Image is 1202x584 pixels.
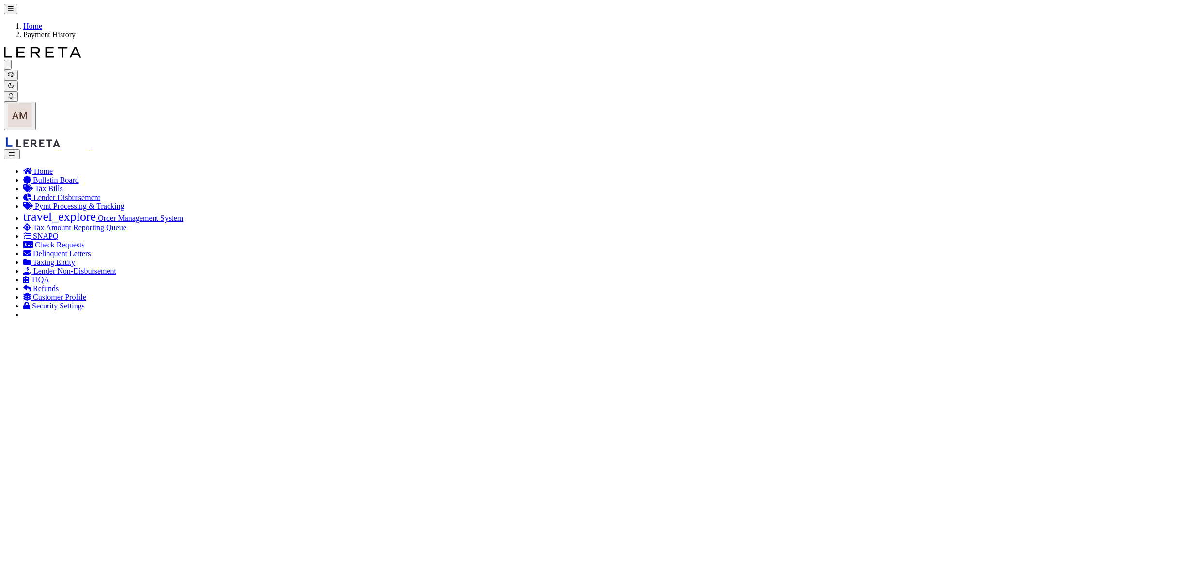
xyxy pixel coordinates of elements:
[23,22,42,30] a: Home
[23,232,58,240] a: SNAPQ
[33,176,79,184] span: Bulletin Board
[23,276,49,284] a: TIQA
[33,249,91,258] span: Delinquent Letters
[31,276,49,284] span: TIQA
[23,302,85,310] a: Security Settings
[23,193,100,201] a: Lender Disbursement
[33,232,58,240] span: SNAPQ
[23,249,91,258] a: Delinquent Letters
[23,176,79,184] a: Bulletin Board
[35,241,85,249] span: Check Requests
[34,167,53,175] span: Home
[35,184,63,193] span: Tax Bills
[23,267,116,275] a: Lender Non-Disbursement
[23,184,63,193] a: Tax Bills
[23,31,1198,39] li: Payment History
[32,302,85,310] span: Security Settings
[33,258,75,266] span: Taxing Entity
[33,193,100,201] span: Lender Disbursement
[83,47,161,58] img: logo-light.svg
[33,293,86,301] span: Customer Profile
[35,202,124,210] span: Pymt Processing & Tracking
[23,214,183,222] a: travel_explore Order Management System
[4,47,81,58] img: logo-dark.svg
[33,284,59,292] span: Refunds
[23,284,59,292] a: Refunds
[23,241,85,249] a: Check Requests
[23,293,86,301] a: Customer Profile
[23,211,96,223] i: travel_explore
[23,202,124,210] a: Pymt Processing & Tracking
[23,223,126,231] a: Tax Amount Reporting Queue
[33,223,126,231] span: Tax Amount Reporting Queue
[23,167,53,175] a: Home
[23,258,75,266] a: Taxing Entity
[33,267,116,275] span: Lender Non-Disbursement
[98,214,183,222] span: Order Management System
